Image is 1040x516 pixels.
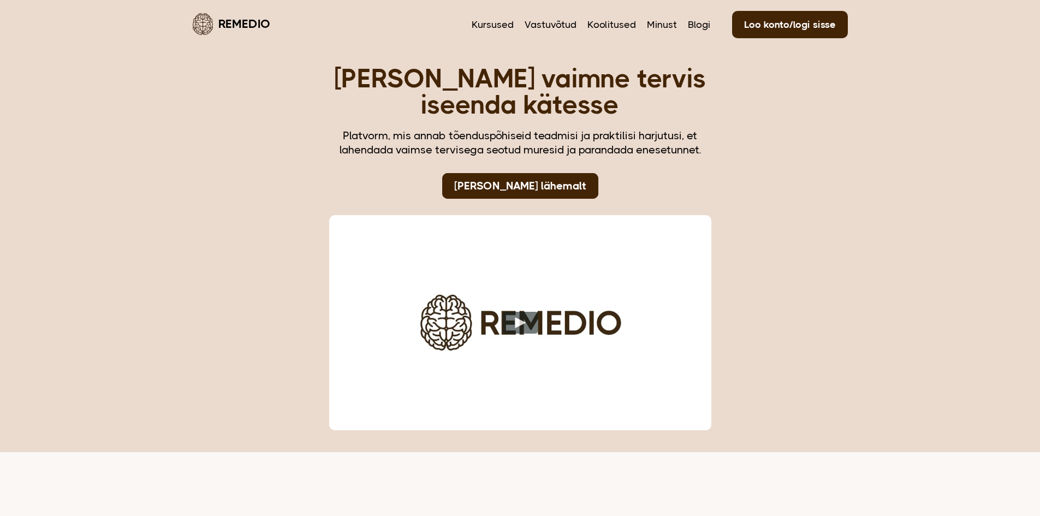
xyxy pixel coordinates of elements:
a: [PERSON_NAME] lähemalt [442,173,598,199]
a: Remedio [193,11,270,37]
a: Loo konto/logi sisse [732,11,848,38]
img: Remedio logo [193,13,213,35]
a: Koolitused [587,17,636,32]
button: Play video [502,312,538,334]
a: Blogi [688,17,710,32]
h1: [PERSON_NAME] vaimne tervis iseenda kätesse [329,66,711,118]
a: Kursused [472,17,514,32]
a: Vastuvõtud [525,17,577,32]
a: Minust [647,17,677,32]
div: Platvorm, mis annab tõenduspõhiseid teadmisi ja praktilisi harjutusi, et lahendada vaimse tervise... [329,129,711,157]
